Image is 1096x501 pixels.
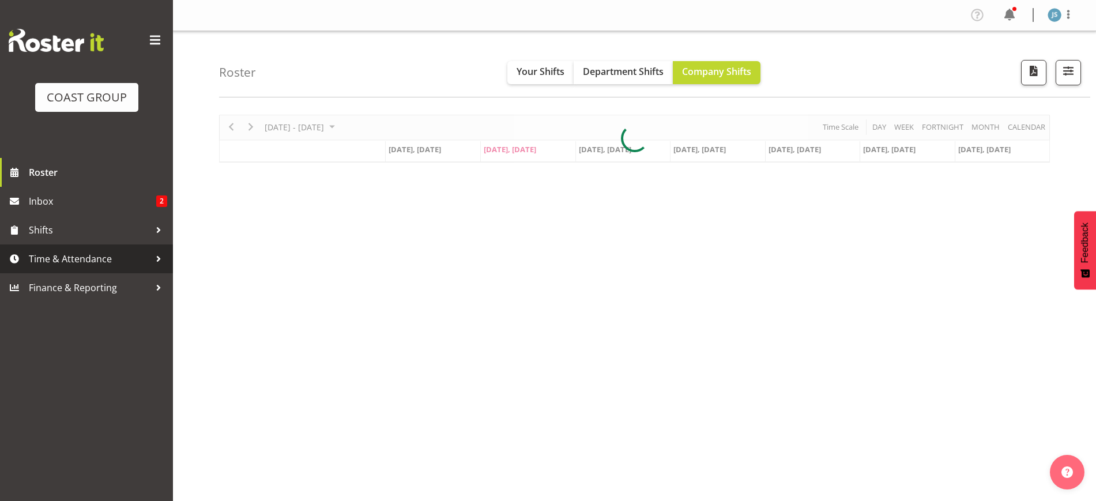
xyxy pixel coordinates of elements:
[673,61,760,84] button: Company Shifts
[1021,60,1046,85] button: Download a PDF of the roster according to the set date range.
[507,61,574,84] button: Your Shifts
[574,61,673,84] button: Department Shifts
[29,221,150,239] span: Shifts
[9,29,104,52] img: Rosterit website logo
[29,279,150,296] span: Finance & Reporting
[682,65,751,78] span: Company Shifts
[1074,211,1096,289] button: Feedback - Show survey
[219,66,256,79] h4: Roster
[1080,223,1090,263] span: Feedback
[1061,466,1073,478] img: help-xxl-2.png
[47,89,127,106] div: COAST GROUP
[1048,8,1061,22] img: julia-sandiforth1129.jpg
[583,65,664,78] span: Department Shifts
[1056,60,1081,85] button: Filter Shifts
[29,193,156,210] span: Inbox
[156,195,167,207] span: 2
[29,250,150,268] span: Time & Attendance
[29,164,167,181] span: Roster
[517,65,564,78] span: Your Shifts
